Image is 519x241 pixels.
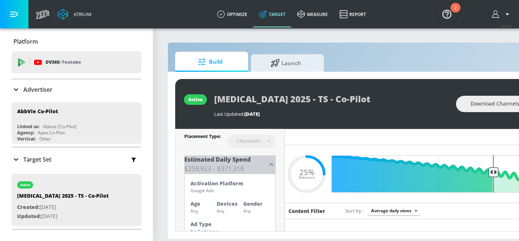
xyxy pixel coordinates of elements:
[217,200,237,207] strong: Devices
[38,130,65,136] div: Apex Co-Pilot
[58,9,91,20] a: Atrium
[46,58,81,66] p: DV360:
[12,102,141,144] div: AbbVie Co-PilotLinked as:Abbvie [Co-Pilot]Agency:Apex Co-PilotVertical:Other
[367,206,420,216] div: Average daily views
[188,96,203,103] div: active
[12,79,141,100] div: Advertiser
[12,51,141,73] div: DV360: Youtube
[71,11,91,17] div: Atrium
[253,1,291,27] a: Target
[184,133,221,141] div: Placement Type:
[43,123,76,130] div: Abbvie [Co-Pilot]
[13,37,38,46] p: Platform
[214,111,449,117] div: Last Updated:
[17,203,109,212] p: [DATE]
[17,213,41,220] span: Updated:
[184,163,267,174] h3: $259,923 - $371,318
[217,207,243,215] p: Any
[288,208,325,214] h6: Content Filter
[233,138,264,144] div: Channels
[23,86,52,94] p: Advertiser
[17,136,36,142] div: Vertical:
[299,168,314,176] span: 25%
[244,111,260,117] span: [DATE]
[345,208,364,214] span: Sort by
[190,187,214,194] p: Google Ads
[12,31,141,52] div: Platform
[190,221,212,228] strong: Ad Type
[243,200,263,207] strong: Gender
[184,155,251,163] span: Estimated Daily Spend
[12,174,141,226] div: active[MEDICAL_DATA] 2025 - TS - Co-PilotCreated:[DATE]Updated:[DATE]
[454,8,457,17] div: 2
[20,183,30,187] div: active
[17,212,109,221] p: [DATE]
[39,136,51,142] div: Other
[211,1,253,27] a: optimize
[334,1,372,27] a: Report
[299,176,315,179] span: Relevance
[437,4,457,24] button: Open Resource Center, 2 new notifications
[502,24,512,28] span: v 4.28.0
[184,155,276,174] div: Estimated Daily Spend$259,923 - $371,318
[17,192,109,203] div: [MEDICAL_DATA] 2025 - TS - Co-Pilot
[23,155,51,163] p: Target Set
[190,228,220,235] p: No Preference
[17,123,39,130] div: Linked as:
[62,58,81,66] p: Youtube
[190,200,200,207] strong: Age
[190,180,243,187] strong: Activation Platform
[243,207,270,215] p: Any
[12,147,141,171] div: Target Set
[17,108,58,115] div: AbbVie Co-Pilot
[258,54,314,72] span: Launch
[291,1,334,27] a: measure
[182,53,238,71] span: Build
[17,130,34,136] div: Agency:
[17,204,40,210] span: Created:
[190,207,217,215] p: Any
